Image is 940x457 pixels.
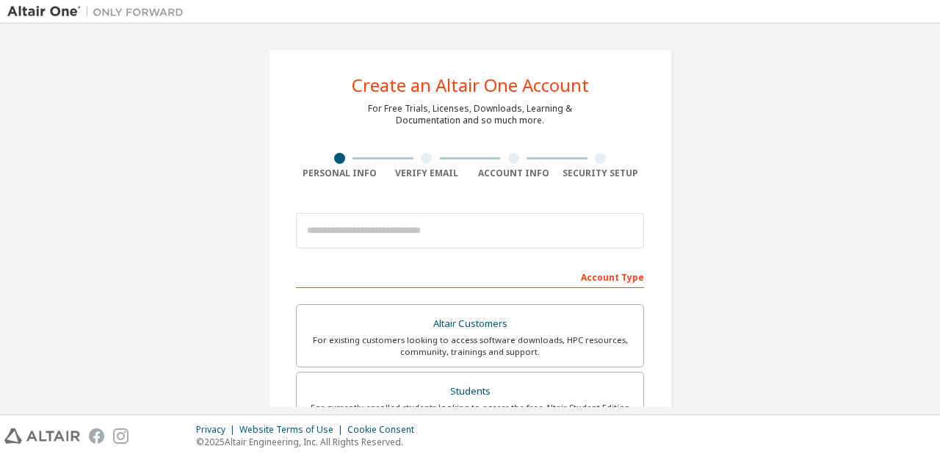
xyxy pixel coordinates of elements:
[113,428,129,444] img: instagram.svg
[305,314,634,334] div: Altair Customers
[305,402,634,425] div: For currently enrolled students looking to access the free Altair Student Edition bundle and all ...
[239,424,347,436] div: Website Terms of Use
[305,381,634,402] div: Students
[4,428,80,444] img: altair_logo.svg
[347,424,423,436] div: Cookie Consent
[352,76,589,94] div: Create an Altair One Account
[7,4,191,19] img: Altair One
[296,168,383,179] div: Personal Info
[296,265,644,288] div: Account Type
[196,436,423,448] p: © 2025 Altair Engineering, Inc. All Rights Reserved.
[368,103,572,126] div: For Free Trials, Licenses, Downloads, Learning & Documentation and so much more.
[89,428,104,444] img: facebook.svg
[557,168,645,179] div: Security Setup
[383,168,471,179] div: Verify Email
[470,168,557,179] div: Account Info
[305,334,634,358] div: For existing customers looking to access software downloads, HPC resources, community, trainings ...
[196,424,239,436] div: Privacy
